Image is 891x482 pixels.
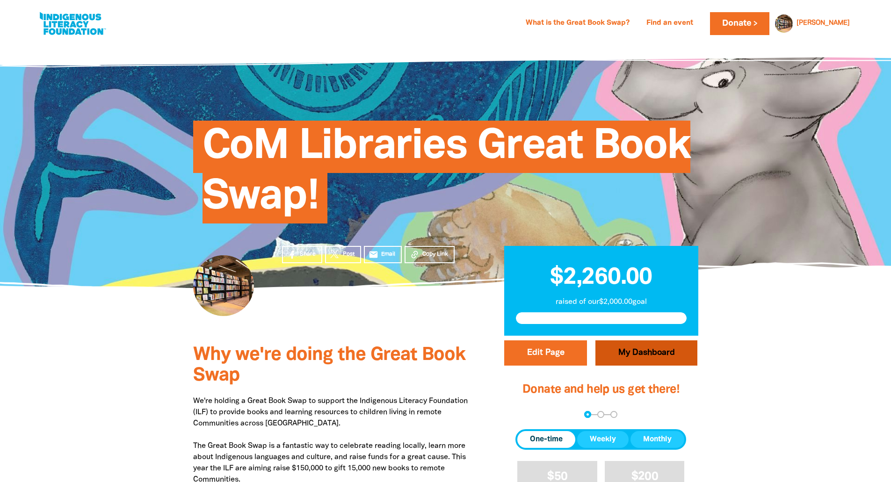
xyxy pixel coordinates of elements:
a: emailEmail [364,246,402,263]
a: What is the Great Book Swap? [520,16,635,31]
a: [PERSON_NAME] [797,20,850,27]
span: Donate and help us get there! [522,384,680,395]
button: Copy Link [405,246,455,263]
a: Share [282,246,322,263]
a: Find an event [641,16,699,31]
a: Donate [710,12,769,35]
span: $200 [631,471,658,482]
button: One-time [517,431,575,448]
i: email [369,250,378,259]
div: Donation frequency [515,429,686,450]
button: Weekly [577,431,629,448]
button: Navigate to step 3 of 3 to enter your payment details [610,411,617,418]
span: Copy Link [422,250,448,259]
span: One-time [530,434,563,445]
span: Weekly [590,434,616,445]
button: Monthly [630,431,684,448]
a: My Dashboard [595,340,697,366]
span: $2,260.00 [550,267,652,288]
span: Monthly [643,434,672,445]
button: Edit Page [504,340,587,366]
span: $50 [547,471,567,482]
span: Why we're doing the Great Book Swap [193,346,465,384]
span: Email [381,250,395,259]
button: Navigate to step 1 of 3 to enter your donation amount [584,411,591,418]
button: Navigate to step 2 of 3 to enter your details [597,411,604,418]
span: Post [343,250,355,259]
a: Post [325,246,361,263]
p: raised of our $2,000.00 goal [516,296,687,308]
span: CoM Libraries Great Book Swap! [203,128,690,223]
span: Share [300,250,316,259]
